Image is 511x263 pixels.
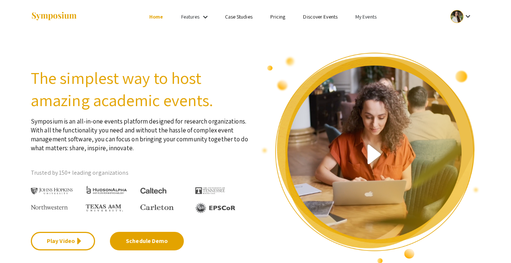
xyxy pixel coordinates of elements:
img: The University of Tennessee [195,187,225,194]
img: Texas A&M University [86,204,123,212]
a: Play Video [31,232,95,250]
a: Schedule Demo [110,232,184,250]
img: EPSCOR [195,203,236,213]
p: Symposium is an all-in-one events platform designed for research organizations. With all the func... [31,111,250,152]
p: Trusted by 150+ leading organizations [31,167,250,178]
a: Discover Events [303,13,338,20]
a: My Events [355,13,377,20]
h2: The simplest way to host amazing academic events. [31,67,250,111]
img: HudsonAlpha [86,185,128,194]
mat-icon: Expand Features list [201,13,210,22]
a: Features [181,13,200,20]
a: Home [149,13,163,20]
img: Caltech [140,188,166,194]
img: Carleton [140,204,174,210]
img: Northwestern [31,205,68,209]
img: Johns Hopkins University [31,188,73,195]
a: Case Studies [225,13,253,20]
button: Expand account dropdown [443,8,480,25]
mat-icon: Expand account dropdown [463,12,472,21]
a: Pricing [270,13,286,20]
img: Symposium by ForagerOne [31,11,77,22]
